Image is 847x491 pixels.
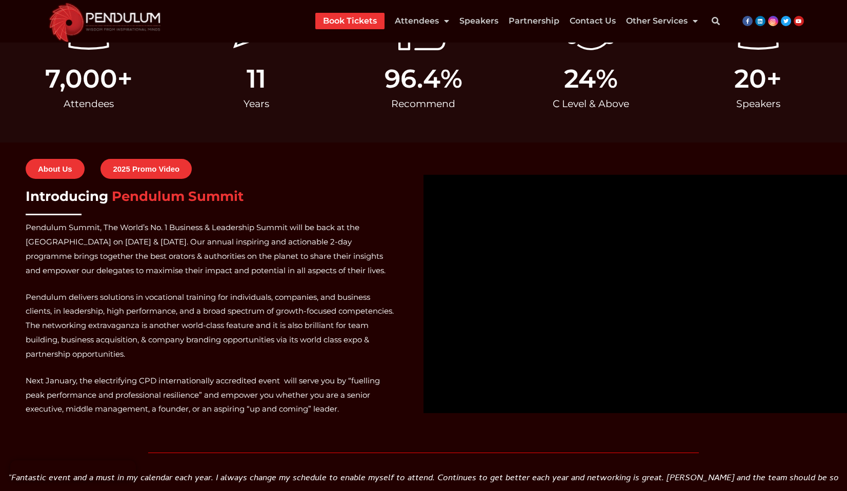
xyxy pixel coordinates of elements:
span: + [767,66,837,92]
div: Years [177,92,334,116]
a: Speakers [459,13,498,29]
span: Pendulum Summit [112,188,244,204]
span: 20 [734,66,767,92]
p: Pendulum Summit, The World’s No. 1 Business & Leadership Summit will be back at the [GEOGRAPHIC_D... [26,220,398,277]
p: Next January, the electrifying CPD internationally accredited event will serve you by “fuelling p... [26,374,398,417]
span: About us [38,165,72,173]
a: About us [26,159,85,179]
span: Introducing [26,188,108,204]
div: Speakers [680,92,837,116]
a: Other Services [626,13,698,29]
span: 2025 Promo Video [113,165,179,173]
nav: Menu [315,13,698,29]
div: Search [705,11,726,31]
iframe: Brevo live chat [10,460,136,481]
div: C Level & Above [512,92,669,116]
span: 7,000 [45,66,117,92]
a: 2025 Promo Video [100,159,192,179]
span: 24 [564,66,596,92]
span: 11 [247,66,266,92]
p: Pendulum delivers solutions in vocational training for individuals, companies, and business clien... [26,290,398,361]
a: Partnership [509,13,559,29]
a: Contact Us [570,13,616,29]
iframe: vimeo Video Player [423,175,847,413]
span: 96.4 [385,66,440,92]
span: + [117,66,168,92]
span: % [596,66,670,92]
div: Attendees [10,92,167,116]
div: Recommend [345,92,502,116]
a: Attendees [395,13,449,29]
span: % [440,66,502,92]
a: Book Tickets [323,13,377,29]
